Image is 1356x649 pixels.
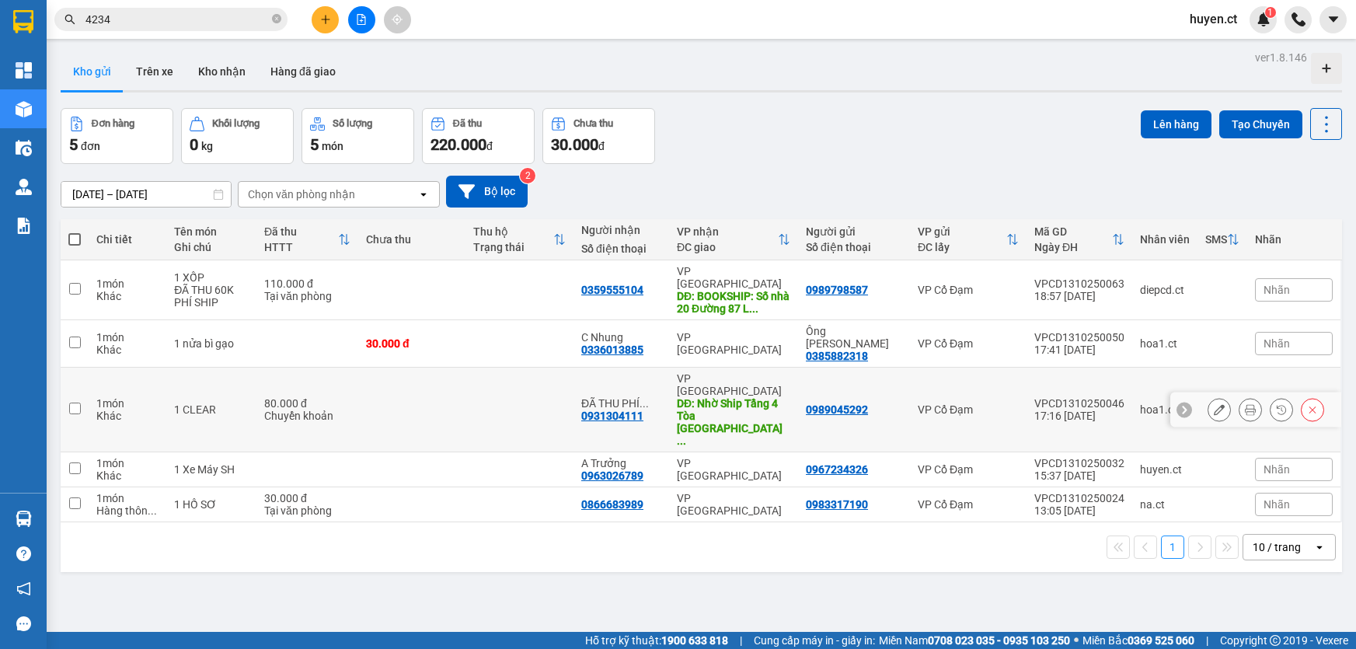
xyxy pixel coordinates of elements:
[677,492,790,517] div: VP [GEOGRAPHIC_DATA]
[248,187,355,202] div: Chọn văn phòng nhận
[392,14,403,25] span: aim
[1034,457,1124,469] div: VPCD1310250032
[677,265,790,290] div: VP [GEOGRAPHIC_DATA]
[264,410,350,422] div: Chuyển khoản
[928,634,1070,647] strong: 0708 023 035 - 0935 103 250
[1313,541,1326,553] svg: open
[918,403,1019,416] div: VP Cổ Đạm
[1034,492,1124,504] div: VPCD1310250024
[918,337,1019,350] div: VP Cổ Đạm
[264,492,350,504] div: 30.000 đ
[1319,6,1347,33] button: caret-down
[581,344,643,356] div: 0336013885
[174,271,249,284] div: 1 XỐP
[1027,219,1132,260] th: Toggle SortBy
[918,241,1006,253] div: ĐC lấy
[85,11,269,28] input: Tìm tên, số ĐT hoặc mã đơn
[581,284,643,296] div: 0359555104
[551,135,598,154] span: 30.000
[918,498,1019,511] div: VP Cổ Đạm
[1197,219,1247,260] th: Toggle SortBy
[918,463,1019,476] div: VP Cổ Đạm
[201,140,213,152] span: kg
[1140,463,1190,476] div: huyen.ct
[256,219,358,260] th: Toggle SortBy
[740,632,742,649] span: |
[661,634,728,647] strong: 1900 633 818
[1140,498,1190,511] div: na.ct
[96,492,159,504] div: 1 món
[1140,233,1190,246] div: Nhân viên
[1219,110,1302,138] button: Tạo Chuyến
[1205,233,1227,246] div: SMS
[16,616,31,631] span: message
[581,224,661,236] div: Người nhận
[581,410,643,422] div: 0931304111
[264,241,338,253] div: HTTT
[1034,397,1124,410] div: VPCD1310250046
[96,277,159,290] div: 1 món
[1267,7,1273,18] span: 1
[61,53,124,90] button: Kho gửi
[1206,632,1208,649] span: |
[181,108,294,164] button: Khối lượng0kg
[1074,637,1079,644] span: ⚪️
[16,62,32,79] img: dashboard-icon
[264,504,350,517] div: Tại văn phòng
[190,135,198,154] span: 0
[1082,632,1194,649] span: Miền Bắc
[322,140,343,152] span: món
[640,397,649,410] span: ...
[879,632,1070,649] span: Miền Nam
[302,108,414,164] button: Số lượng5món
[366,233,458,246] div: Chưa thu
[1034,225,1112,238] div: Mã GD
[1255,49,1307,66] div: ver 1.8.146
[348,6,375,33] button: file-add
[520,168,535,183] sup: 2
[677,434,686,447] span: ...
[473,225,553,238] div: Thu hộ
[542,108,655,164] button: Chưa thu30.000đ
[473,241,553,253] div: Trạng thái
[124,53,186,90] button: Trên xe
[174,463,249,476] div: 1 Xe Máy SH
[918,225,1006,238] div: VP gửi
[1208,398,1231,421] div: Sửa đơn hàng
[264,290,350,302] div: Tại văn phòng
[806,350,868,362] div: 0385882318
[1140,284,1190,296] div: diepcd.ct
[212,118,260,129] div: Khối lượng
[1034,504,1124,517] div: 13:05 [DATE]
[174,225,249,238] div: Tên món
[486,140,493,152] span: đ
[16,101,32,117] img: warehouse-icon
[1264,463,1290,476] span: Nhãn
[1253,539,1301,555] div: 10 / trang
[1292,12,1305,26] img: phone-icon
[1264,498,1290,511] span: Nhãn
[677,225,778,238] div: VP nhận
[61,182,231,207] input: Select a date range.
[677,372,790,397] div: VP [GEOGRAPHIC_DATA]
[16,511,32,527] img: warehouse-icon
[1140,403,1190,416] div: hoa1.ct
[1034,344,1124,356] div: 17:41 [DATE]
[677,241,778,253] div: ĐC giao
[806,403,868,416] div: 0989045292
[806,498,868,511] div: 0983317190
[1264,284,1290,296] span: Nhãn
[16,218,32,234] img: solution-icon
[573,118,613,129] div: Chưa thu
[174,241,249,253] div: Ghi chú
[677,457,790,482] div: VP [GEOGRAPHIC_DATA]
[16,546,31,561] span: question-circle
[148,504,157,517] span: ...
[174,498,249,511] div: 1 HỒ SƠ
[910,219,1027,260] th: Toggle SortBy
[61,108,173,164] button: Đơn hàng5đơn
[1177,9,1250,29] span: huyen.ct
[806,241,902,253] div: Số điện thoại
[69,135,78,154] span: 5
[16,179,32,195] img: warehouse-icon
